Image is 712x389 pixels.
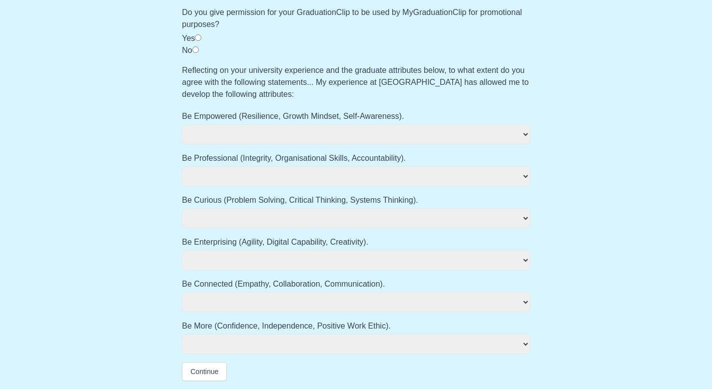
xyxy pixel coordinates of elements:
label: Do you give permission for your GraduationClip to be used by MyGraduationClip for promotional pur... [182,6,530,30]
label: Be Empowered (Resilience, Growth Mindset, Self-Awareness). [182,110,530,122]
label: Be More (Confidence, Independence, Positive Work Ethic). [182,320,530,332]
label: Reflecting on your university experience and the graduate attributes below, to what extent do you... [182,64,530,100]
label: Be Professional (Integrity, Organisational Skills, Accountability). [182,152,530,164]
label: Be Curious (Problem Solving, Critical Thinking, Systems Thinking). [182,194,530,206]
label: Yes [182,34,195,42]
button: Continue [182,362,227,381]
label: No [182,46,192,54]
label: Be Enterprising (Agility, Digital Capability, Creativity). [182,236,530,248]
label: Be Connected (Empathy, Collaboration, Communication). [182,278,530,290]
